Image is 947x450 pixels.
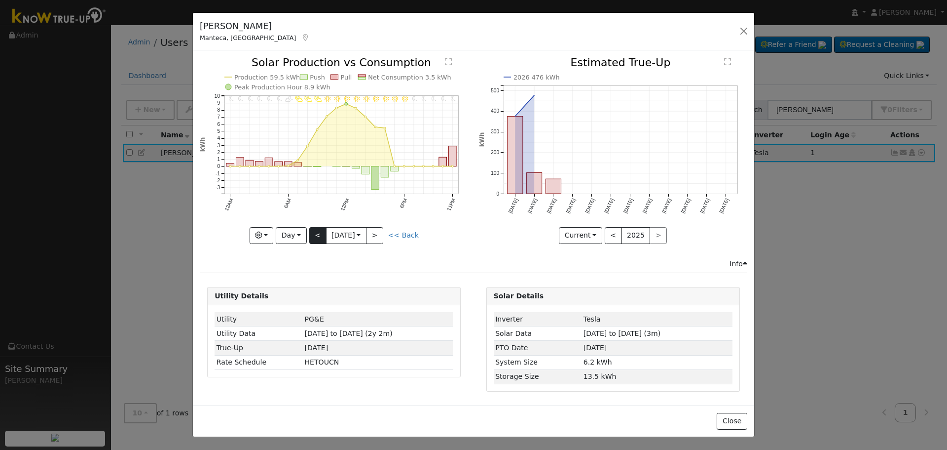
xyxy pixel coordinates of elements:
text: 1 [218,157,220,163]
text: [DATE] [642,198,653,214]
text: 7 [218,115,220,120]
circle: onclick="" [452,165,454,167]
td: True-Up [215,341,303,355]
text: 300 [491,129,499,135]
text: [DATE] [718,198,729,214]
circle: onclick="" [394,165,396,167]
text: 10 [215,93,220,99]
circle: onclick="" [374,126,376,128]
text: 100 [491,170,499,176]
circle: onclick="" [432,165,434,167]
h5: [PERSON_NAME] [200,20,310,33]
rect: onclick="" [371,166,379,190]
td: PTO Date [494,341,582,355]
rect: onclick="" [391,166,399,171]
text: 12AM [224,198,234,211]
td: Solar Data [494,327,582,341]
span: ID: 17072776, authorized: 07/16/25 [305,315,324,323]
i: 5AM - MostlyClear [277,96,282,102]
span: H [305,358,339,366]
span: [DATE] to [DATE] (3m) [583,329,660,337]
rect: onclick="" [439,158,447,166]
text: 9 [218,100,220,106]
i: 8AM - PartlyCloudy [305,96,313,102]
span: [DATE] [583,344,607,352]
text: [DATE] [603,198,615,214]
text: kWh [478,132,485,147]
text: Production 59.5 kWh [234,74,300,81]
td: Utility Data [215,327,303,341]
circle: onclick="" [239,165,241,167]
circle: onclick="" [278,165,280,167]
rect: onclick="" [275,162,283,166]
strong: Solar Details [494,292,544,300]
circle: onclick="" [442,165,444,167]
text: -2 [216,178,220,183]
i: 7AM - PartlyCloudy [295,96,303,102]
span: 13.5 kWh [583,372,617,380]
text: 5 [218,128,220,134]
button: 2025 [621,227,651,244]
i: 12AM - Clear [229,96,234,102]
i: 11AM - Clear [334,96,340,102]
i: 12PM - Clear [344,96,350,102]
rect: onclick="" [352,166,360,168]
span: 6.2 kWh [583,358,612,366]
circle: onclick="" [403,165,405,167]
div: Info [729,259,747,269]
i: 2AM - Clear [248,96,253,102]
circle: onclick="" [384,127,386,129]
i: 10PM - Clear [441,96,446,102]
button: < [605,227,622,244]
text: 200 [491,150,499,156]
rect: onclick="" [246,161,254,166]
circle: onclick="" [326,116,328,118]
td: Utility [215,312,303,327]
circle: onclick="" [258,165,260,167]
text: [DATE] [546,198,557,214]
rect: onclick="" [313,166,321,167]
button: Current [559,227,602,244]
circle: onclick="" [307,145,309,147]
i: 6AM - PartlyCloudy [285,96,293,102]
circle: onclick="" [287,165,289,167]
i: 2PM - Clear [364,96,369,102]
circle: onclick="" [413,165,415,167]
span: ID: 1438, authorized: 07/16/25 [583,315,601,323]
circle: onclick="" [268,165,270,167]
a: Map [301,34,310,41]
text: Peak Production Hour 8.9 kWh [234,83,330,91]
text: 2026 476 kWh [513,74,560,81]
i: 9PM - Clear [432,96,437,102]
text: Net Consumption 3.5 kWh [368,74,452,81]
rect: onclick="" [381,166,389,177]
text: -1 [216,171,220,176]
rect: onclick="" [294,163,302,167]
circle: onclick="" [249,165,251,167]
i: 10AM - MostlyClear [325,96,331,102]
text:  [445,58,452,66]
i: 4PM - Clear [383,96,389,102]
i: 5PM - Clear [393,96,399,102]
td: Rate Schedule [215,355,303,369]
text: Estimated True-Up [570,56,670,69]
text: [DATE] [584,198,595,214]
text: 11PM [446,198,457,211]
rect: onclick="" [236,158,244,166]
td: [DATE] [303,341,453,355]
text: 6AM [283,198,292,209]
text: Push [310,74,326,81]
rect: onclick="" [265,158,273,166]
strong: Utility Details [215,292,268,300]
rect: onclick="" [507,117,522,194]
text: 8 [218,108,220,113]
text: [DATE] [565,198,576,214]
text: 400 [491,109,499,114]
i: 6PM - Clear [402,96,408,102]
circle: onclick="" [364,116,366,118]
a: << Back [388,231,419,239]
button: [DATE] [326,227,366,244]
button: > [366,227,383,244]
text: [DATE] [699,198,710,214]
span: [DATE] to [DATE] (2y 2m) [305,329,393,337]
